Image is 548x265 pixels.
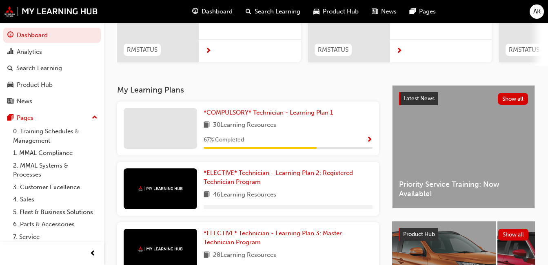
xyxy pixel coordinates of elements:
[498,93,528,105] button: Show all
[239,3,307,20] a: search-iconSearch Learning
[213,190,276,200] span: 46 Learning Resources
[186,3,239,20] a: guage-iconDashboard
[365,3,403,20] a: news-iconNews
[10,218,101,231] a: 6. Parts & Accessories
[204,120,210,130] span: book-icon
[246,7,251,17] span: search-icon
[7,65,13,72] span: search-icon
[117,85,379,95] h3: My Learning Plans
[399,228,528,241] a: Product HubShow all
[17,113,33,123] div: Pages
[10,181,101,194] a: 3. Customer Excellence
[318,45,348,55] span: RMSTATUS
[3,26,101,110] button: DashboardAnalyticsSearch LearningProduct HubNews
[10,159,101,181] a: 2. MMAL Systems & Processes
[7,98,13,105] span: news-icon
[10,147,101,159] a: 1. MMAL Compliance
[204,108,336,117] a: *COMPULSORY* Technician - Learning Plan 1
[10,206,101,219] a: 5. Fleet & Business Solutions
[399,180,528,198] span: Priority Service Training: Now Available!
[213,120,276,130] span: 30 Learning Resources
[127,45,158,55] span: RMSTATUS
[307,3,365,20] a: car-iconProduct Hub
[204,250,210,261] span: book-icon
[533,7,541,16] span: AK
[7,49,13,56] span: chart-icon
[90,249,96,259] span: prev-icon
[202,7,233,16] span: Dashboard
[366,137,373,144] span: Show Progress
[498,229,529,241] button: Show all
[403,231,435,238] span: Product Hub
[204,190,210,200] span: book-icon
[396,48,402,55] span: next-icon
[17,47,42,57] div: Analytics
[404,95,435,102] span: Latest News
[3,28,101,43] a: Dashboard
[3,110,101,126] button: Pages
[372,7,378,17] span: news-icon
[204,135,244,145] span: 67 % Completed
[3,77,101,93] a: Product Hub
[313,7,319,17] span: car-icon
[138,246,183,252] img: mmal
[3,61,101,76] a: Search Learning
[3,94,101,109] a: News
[4,6,98,17] img: mmal
[392,85,535,208] a: Latest NewsShow allPriority Service Training: Now Available!
[10,193,101,206] a: 4. Sales
[403,3,442,20] a: pages-iconPages
[204,229,373,247] a: *ELECTIVE* Technician - Learning Plan 3: Master Technician Program
[410,7,416,17] span: pages-icon
[7,32,13,39] span: guage-icon
[192,7,198,17] span: guage-icon
[323,7,359,16] span: Product Hub
[204,230,342,246] span: *ELECTIVE* Technician - Learning Plan 3: Master Technician Program
[419,7,436,16] span: Pages
[213,250,276,261] span: 28 Learning Resources
[3,44,101,60] a: Analytics
[204,169,353,186] span: *ELECTIVE* Technician - Learning Plan 2: Registered Technician Program
[205,48,211,55] span: next-icon
[204,109,333,116] span: *COMPULSORY* Technician - Learning Plan 1
[204,168,373,187] a: *ELECTIVE* Technician - Learning Plan 2: Registered Technician Program
[366,135,373,145] button: Show Progress
[255,7,300,16] span: Search Learning
[17,80,53,90] div: Product Hub
[16,64,62,73] div: Search Learning
[509,45,539,55] span: RMSTATUS
[92,113,98,123] span: up-icon
[138,186,183,191] img: mmal
[530,4,544,19] button: AK
[381,7,397,16] span: News
[7,82,13,89] span: car-icon
[10,125,101,147] a: 0. Training Schedules & Management
[7,115,13,122] span: pages-icon
[399,92,528,105] a: Latest NewsShow all
[10,231,101,243] a: 7. Service
[17,97,32,106] div: News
